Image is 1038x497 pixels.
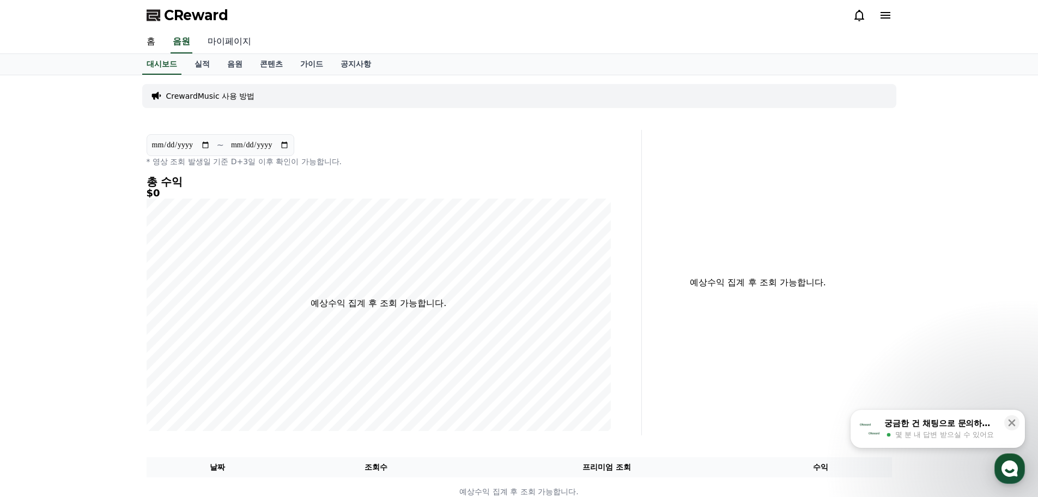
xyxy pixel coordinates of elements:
[251,54,292,75] a: 콘텐츠
[171,31,192,53] a: 음원
[651,276,866,289] p: 예상수익 집계 후 조회 가능합니다.
[100,363,113,372] span: 대화
[141,346,209,373] a: 설정
[464,457,750,477] th: 프리미엄 조회
[166,91,255,101] a: CrewardMusic 사용 방법
[147,457,289,477] th: 날짜
[750,457,892,477] th: 수익
[168,362,181,371] span: 설정
[218,54,251,75] a: 음원
[147,7,228,24] a: CReward
[147,176,611,188] h4: 총 수익
[332,54,380,75] a: 공지사항
[199,31,260,53] a: 마이페이지
[3,346,72,373] a: 홈
[142,54,181,75] a: 대시보드
[186,54,218,75] a: 실적
[217,139,224,152] p: ~
[164,7,228,24] span: CReward
[138,31,164,53] a: 홈
[72,346,141,373] a: 대화
[292,54,332,75] a: 가이드
[147,188,611,199] h5: $0
[34,362,41,371] span: 홈
[311,297,446,310] p: 예상수익 집계 후 조회 가능합니다.
[147,156,611,167] p: * 영상 조회 발생일 기준 D+3일 이후 확인이 가능합니다.
[288,457,463,477] th: 조회수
